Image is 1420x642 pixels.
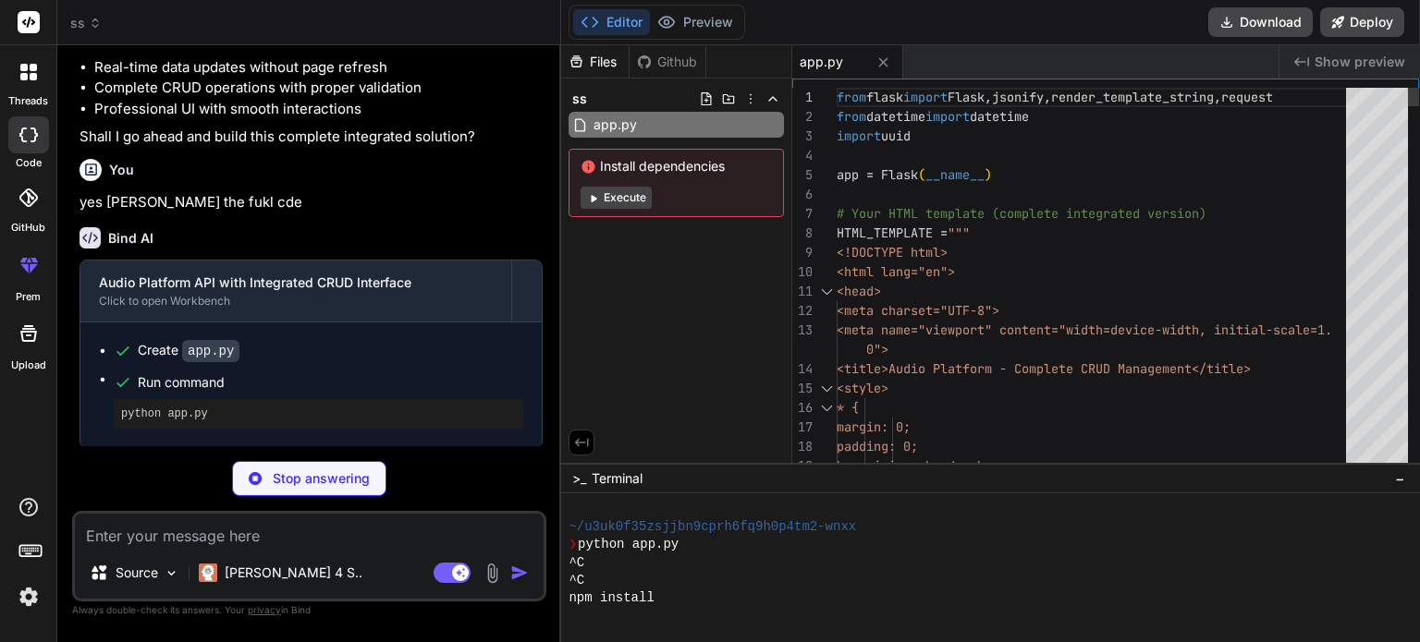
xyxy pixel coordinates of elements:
[837,418,911,435] span: margin: 0;
[572,469,586,488] span: >_
[837,360,1177,377] span: <title>Audio Platform - Complete CRUD Manageme
[569,536,578,553] span: ❯
[792,398,813,418] div: 16
[792,282,813,301] div: 11
[837,89,866,105] span: from
[792,165,813,185] div: 5
[837,108,866,125] span: from
[814,379,839,398] div: Click to collapse the range.
[792,127,813,146] div: 3
[581,187,652,209] button: Execute
[792,321,813,340] div: 13
[837,302,999,319] span: <meta charset="UTF-8">
[1177,321,1332,338] span: dth, initial-scale=1.
[985,166,992,183] span: )
[592,469,643,488] span: Terminal
[925,166,985,183] span: __name__
[72,601,546,619] p: Always double-check its answers. Your in Bind
[8,93,48,109] label: threads
[1214,89,1221,105] span: ,
[13,581,44,612] img: settings
[792,418,813,437] div: 17
[866,89,903,105] span: flask
[70,14,102,32] span: ss
[837,438,918,454] span: padding: 0;
[837,205,1206,222] span: # Your HTML template (complete integrated version)
[792,437,813,456] div: 18
[792,185,813,204] div: 6
[99,273,493,292] div: Audio Platform API with Integrated CRUD Interface
[569,554,584,572] span: ^C
[985,89,992,105] span: ,
[94,78,543,99] li: Complete CRUD operations with proper validation
[903,89,948,105] span: import
[1221,89,1273,105] span: request
[225,563,362,582] p: [PERSON_NAME] 4 S..
[108,229,153,248] h6: Bind AI
[837,321,1177,338] span: <meta name="viewport" content="width=device-wi
[792,456,813,476] div: 19
[116,563,158,582] p: Source
[814,398,839,418] div: Click to collapse the range.
[138,373,523,392] span: Run command
[273,469,370,488] p: Stop answering
[792,379,813,398] div: 15
[16,289,41,305] label: prem
[837,263,955,280] span: <html lang="en">
[573,9,650,35] button: Editor
[569,572,584,589] span: ^C
[482,563,503,584] img: attachment
[800,53,843,71] span: app.py
[837,127,881,144] span: import
[837,244,948,260] span: <!DOCTYPE html>
[1395,469,1405,488] span: −
[80,260,511,321] button: Audio Platform API with Integrated CRUD InterfaceClick to open Workbench
[572,90,587,108] span: ss
[925,108,970,125] span: import
[881,127,911,144] span: uuid
[792,301,813,321] div: 12
[866,108,925,125] span: datetime
[630,53,705,71] div: Github
[109,161,134,179] h6: You
[592,114,639,136] span: app.py
[792,224,813,243] div: 8
[948,224,970,241] span: """
[792,243,813,262] div: 9
[837,166,918,183] span: app = Flask
[510,563,529,582] img: icon
[199,563,217,582] img: Claude 4 Sonnet
[16,155,42,171] label: code
[837,283,881,299] span: <head>
[1044,89,1051,105] span: ,
[814,282,839,301] div: Click to collapse the range.
[569,589,654,607] span: npm install
[970,108,1029,125] span: datetime
[248,604,281,615] span: privacy
[792,107,813,127] div: 2
[792,204,813,224] div: 7
[1177,360,1251,377] span: nt</title>
[792,88,813,107] div: 1
[182,340,239,362] code: app.py
[948,89,985,105] span: Flask
[837,457,1007,474] span: box-sizing: border-box;
[99,294,493,309] div: Click to open Workbench
[792,262,813,282] div: 10
[992,89,1044,105] span: jsonify
[578,536,679,553] span: python app.py
[11,357,46,373] label: Upload
[11,220,45,236] label: GitHub
[866,341,888,357] span: 0">
[80,127,543,148] p: Shall I go ahead and build this complete integrated solution?
[569,518,856,536] span: ~/u3uk0f35zsjjbn9cprh6fq9h0p4tm2-wnxx
[1391,464,1409,493] button: −
[94,57,543,79] li: Real-time data updates without page refresh
[1051,89,1214,105] span: render_template_string
[837,380,888,396] span: <style>
[561,53,629,71] div: Files
[94,99,543,120] li: Professional UI with smooth interactions
[1315,53,1405,71] span: Show preview
[837,224,948,241] span: HTML_TEMPLATE =
[918,166,925,183] span: (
